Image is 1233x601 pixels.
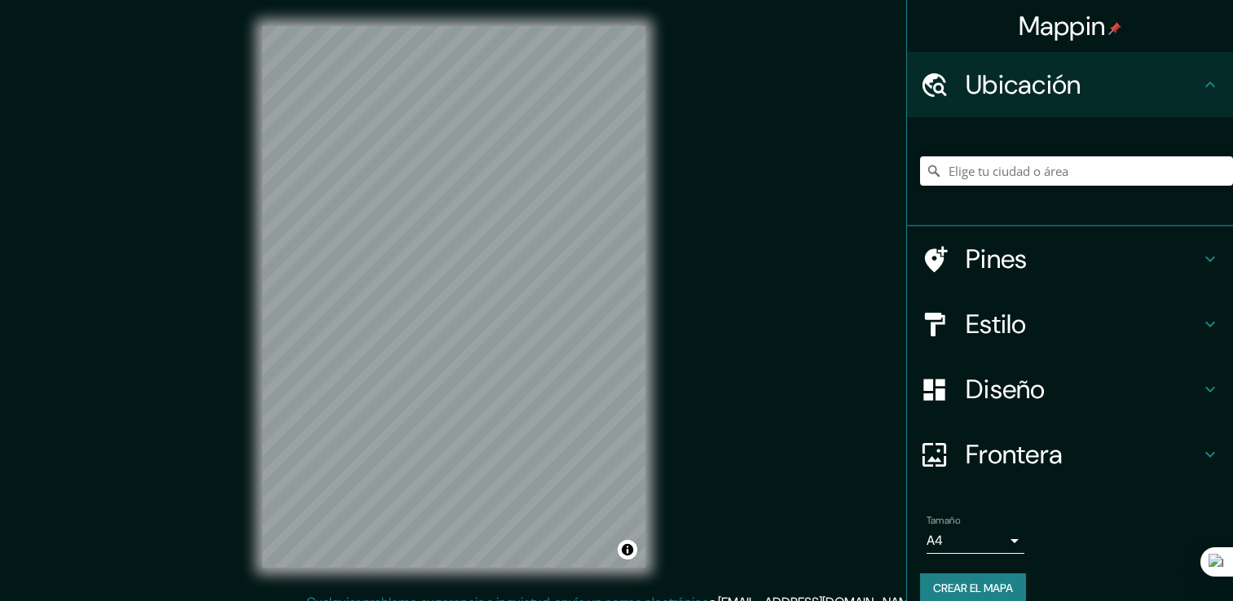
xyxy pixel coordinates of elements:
div: A4 [927,528,1024,554]
img: pin-icon.png [1108,22,1121,35]
div: Pines [907,226,1233,292]
input: Elige tu ciudad o área [920,156,1233,186]
h4: Diseño [966,373,1200,406]
font: Mappin [1019,9,1106,43]
div: Ubicación [907,52,1233,117]
div: Diseño [907,357,1233,422]
div: Estilo [907,292,1233,357]
canvas: Mapa [262,26,645,568]
button: Alternar atribución [618,540,637,559]
h4: Pines [966,243,1200,275]
h4: Ubicación [966,68,1200,101]
h4: Frontera [966,438,1200,471]
h4: Estilo [966,308,1200,340]
label: Tamaño [927,514,960,528]
font: Crear el mapa [933,578,1013,599]
div: Frontera [907,422,1233,487]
